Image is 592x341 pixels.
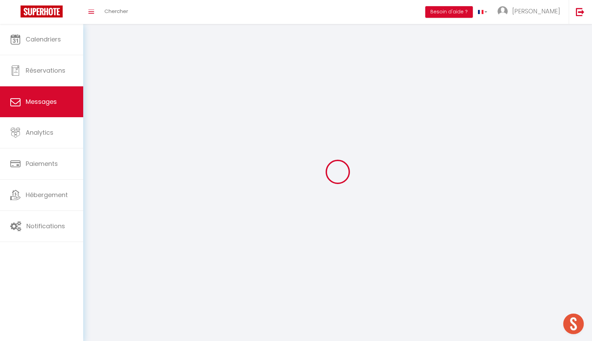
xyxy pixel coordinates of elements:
span: Messages [26,97,57,106]
span: Chercher [104,8,128,15]
span: Calendriers [26,35,61,44]
span: Réservations [26,66,65,75]
div: Ouvrir le chat [563,314,584,334]
img: logout [576,8,584,16]
span: Hébergement [26,191,68,199]
img: ... [497,6,508,16]
img: Super Booking [21,5,63,17]
span: [PERSON_NAME] [512,7,560,15]
button: Besoin d'aide ? [425,6,473,18]
span: Paiements [26,159,58,168]
span: Notifications [26,222,65,230]
span: Analytics [26,128,53,137]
